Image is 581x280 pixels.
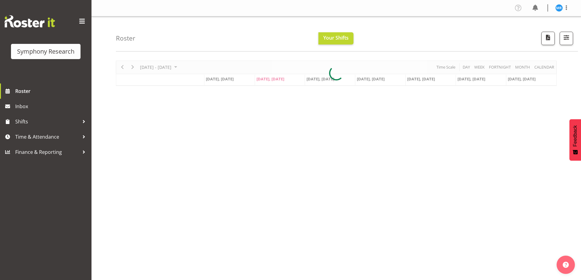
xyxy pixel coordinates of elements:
[572,125,578,147] span: Feedback
[569,119,581,161] button: Feedback - Show survey
[116,35,135,42] h4: Roster
[15,132,79,141] span: Time & Attendance
[5,15,55,27] img: Rosterit website logo
[541,32,555,45] button: Download a PDF of the roster according to the set date range.
[15,102,88,111] span: Inbox
[17,47,74,56] div: Symphony Research
[560,32,573,45] button: Filter Shifts
[563,262,569,268] img: help-xxl-2.png
[15,117,79,126] span: Shifts
[323,34,349,41] span: Your Shifts
[555,4,563,12] img: michael-robinson11856.jpg
[318,32,353,44] button: Your Shifts
[15,87,88,96] span: Roster
[15,147,79,157] span: Finance & Reporting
